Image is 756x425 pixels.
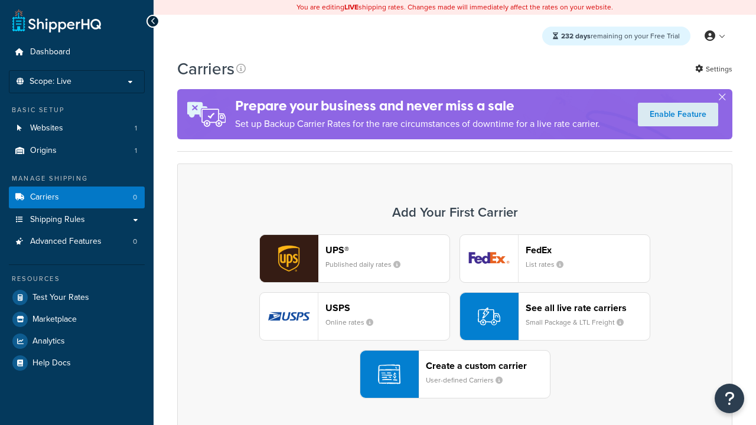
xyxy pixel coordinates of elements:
a: Analytics [9,331,145,352]
p: Set up Backup Carrier Rates for the rare circumstances of downtime for a live rate carrier. [235,116,600,132]
span: Carriers [30,192,59,202]
a: Websites 1 [9,117,145,139]
span: Advanced Features [30,237,102,247]
a: Origins 1 [9,140,145,162]
header: FedEx [526,244,650,256]
img: icon-carrier-custom-c93b8a24.svg [378,363,400,385]
a: ShipperHQ Home [12,9,101,32]
span: 1 [135,146,137,156]
img: ups logo [260,235,318,282]
li: Advanced Features [9,231,145,253]
img: ad-rules-rateshop-fe6ec290ccb7230408bd80ed9643f0289d75e0ffd9eb532fc0e269fcd187b520.png [177,89,235,139]
span: Help Docs [32,358,71,368]
button: Create a custom carrierUser-defined Carriers [360,350,550,398]
header: USPS [325,302,449,313]
button: usps logoUSPSOnline rates [259,292,450,341]
a: Test Your Rates [9,287,145,308]
small: User-defined Carriers [426,375,512,385]
span: Shipping Rules [30,215,85,225]
span: Dashboard [30,47,70,57]
a: Carriers 0 [9,187,145,208]
span: 1 [135,123,137,133]
button: ups logoUPS®Published daily rates [259,234,450,283]
h3: Add Your First Carrier [190,205,720,220]
li: Origins [9,140,145,162]
span: Analytics [32,336,65,346]
header: UPS® [325,244,449,256]
h4: Prepare your business and never miss a sale [235,96,600,116]
a: Shipping Rules [9,209,145,231]
header: Create a custom carrier [426,360,550,371]
img: icon-carrier-liverate-becf4550.svg [478,305,500,328]
img: usps logo [260,293,318,340]
small: Online rates [325,317,383,328]
header: See all live rate carriers [526,302,650,313]
h1: Carriers [177,57,234,80]
a: Advanced Features 0 [9,231,145,253]
li: Websites [9,117,145,139]
span: 0 [133,237,137,247]
a: Enable Feature [638,103,718,126]
span: 0 [133,192,137,202]
div: Manage Shipping [9,174,145,184]
a: Help Docs [9,352,145,374]
li: Carriers [9,187,145,208]
strong: 232 days [561,31,591,41]
span: Test Your Rates [32,293,89,303]
small: Small Package & LTL Freight [526,317,633,328]
span: Origins [30,146,57,156]
button: See all live rate carriersSmall Package & LTL Freight [460,292,650,341]
small: List rates [526,259,573,270]
img: fedEx logo [460,235,518,282]
div: remaining on your Free Trial [542,27,690,45]
small: Published daily rates [325,259,410,270]
a: Dashboard [9,41,145,63]
span: Websites [30,123,63,133]
div: Basic Setup [9,105,145,115]
a: Marketplace [9,309,145,330]
button: fedEx logoFedExList rates [460,234,650,283]
span: Marketplace [32,315,77,325]
button: Open Resource Center [715,384,744,413]
a: Settings [695,61,732,77]
div: Resources [9,274,145,284]
span: Scope: Live [30,77,71,87]
b: LIVE [344,2,359,12]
